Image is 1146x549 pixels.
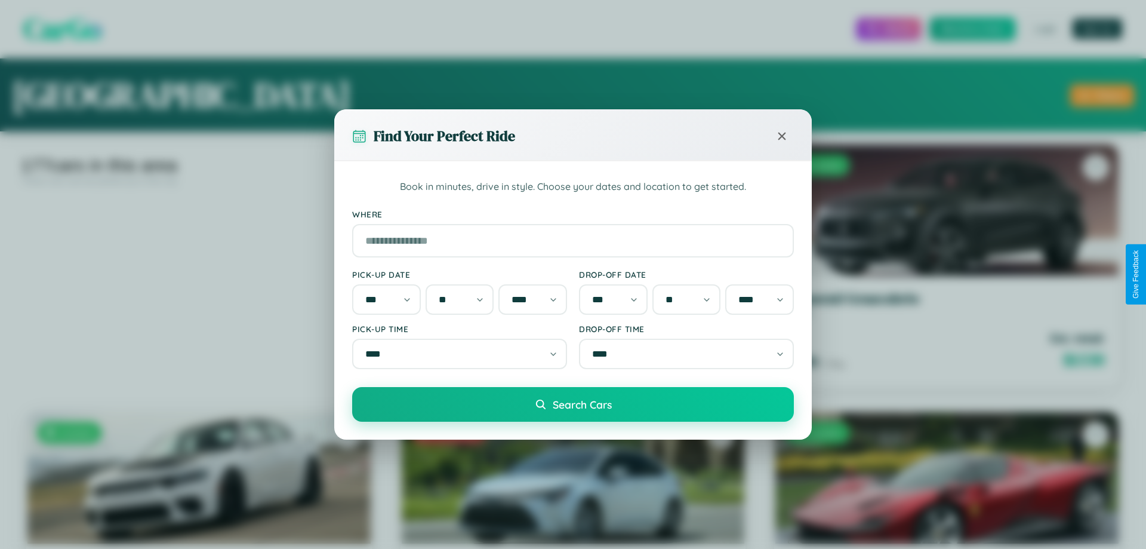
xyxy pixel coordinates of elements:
label: Where [352,209,794,219]
label: Drop-off Date [579,269,794,280]
h3: Find Your Perfect Ride [374,126,515,146]
span: Search Cars [553,398,612,411]
label: Pick-up Date [352,269,567,280]
label: Drop-off Time [579,324,794,334]
label: Pick-up Time [352,324,567,334]
button: Search Cars [352,387,794,422]
p: Book in minutes, drive in style. Choose your dates and location to get started. [352,179,794,195]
